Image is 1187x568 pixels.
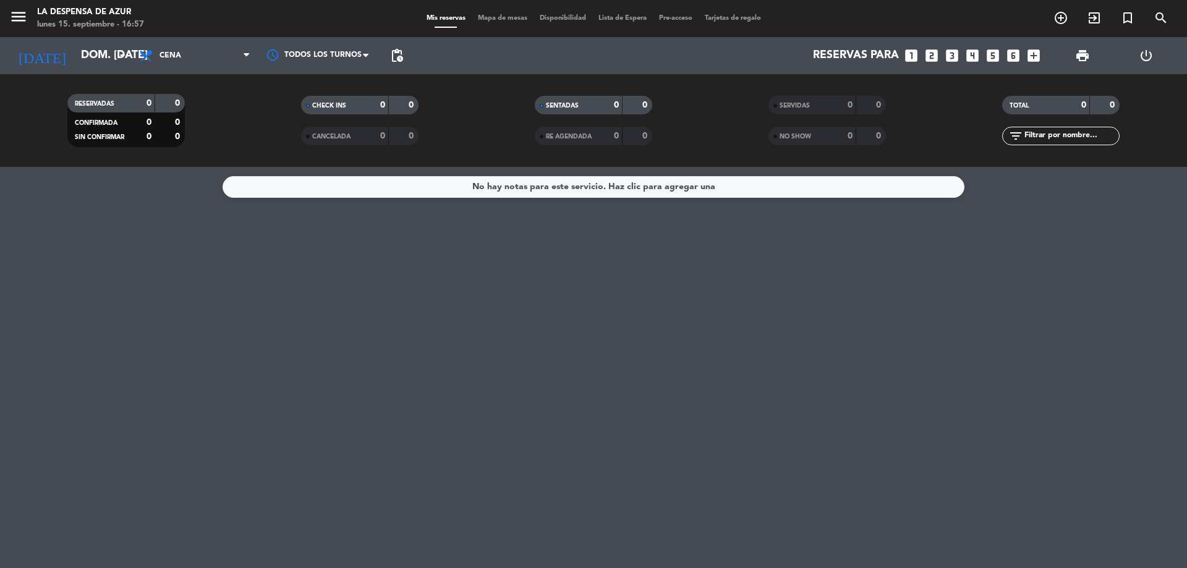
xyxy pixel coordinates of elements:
span: TOTAL [1010,103,1029,109]
strong: 0 [876,101,883,109]
span: NO SHOW [780,134,811,140]
i: add_circle_outline [1053,11,1068,25]
i: looks_3 [944,48,960,64]
i: looks_two [924,48,940,64]
strong: 0 [147,118,151,127]
strong: 0 [175,118,182,127]
span: RE AGENDADA [546,134,592,140]
span: Reservas para [813,49,899,62]
i: filter_list [1008,129,1023,143]
strong: 0 [409,132,416,140]
span: Lista de Espera [592,15,653,22]
strong: 0 [147,99,151,108]
i: search [1154,11,1168,25]
i: add_box [1026,48,1042,64]
strong: 0 [614,101,619,109]
div: lunes 15. septiembre - 16:57 [37,19,144,31]
span: Mapa de mesas [472,15,534,22]
span: SENTADAS [546,103,579,109]
span: CHECK INS [312,103,346,109]
i: looks_one [903,48,919,64]
strong: 0 [175,99,182,108]
i: arrow_drop_down [115,48,130,63]
i: [DATE] [9,42,75,69]
span: RESERVADAS [75,101,114,107]
i: turned_in_not [1120,11,1135,25]
strong: 0 [848,132,853,140]
button: menu [9,7,28,30]
i: looks_4 [964,48,981,64]
strong: 0 [876,132,883,140]
span: CONFIRMADA [75,120,117,126]
span: Disponibilidad [534,15,592,22]
strong: 0 [1110,101,1117,109]
span: SERVIDAS [780,103,810,109]
i: exit_to_app [1087,11,1102,25]
strong: 0 [380,101,385,109]
strong: 0 [380,132,385,140]
div: La Despensa de Azur [37,6,144,19]
span: SIN CONFIRMAR [75,134,124,140]
strong: 0 [1081,101,1086,109]
strong: 0 [175,132,182,141]
span: CANCELADA [312,134,351,140]
i: menu [9,7,28,26]
strong: 0 [848,101,853,109]
i: looks_5 [985,48,1001,64]
i: power_settings_new [1139,48,1154,63]
span: Tarjetas de regalo [699,15,767,22]
strong: 0 [409,101,416,109]
input: Filtrar por nombre... [1023,129,1119,143]
span: print [1075,48,1090,63]
span: Pre-acceso [653,15,699,22]
strong: 0 [614,132,619,140]
i: looks_6 [1005,48,1021,64]
div: LOG OUT [1114,37,1178,74]
strong: 0 [147,132,151,141]
strong: 0 [642,101,650,109]
span: Cena [160,51,181,60]
span: pending_actions [389,48,404,63]
strong: 0 [642,132,650,140]
div: No hay notas para este servicio. Haz clic para agregar una [472,180,715,194]
span: Mis reservas [420,15,472,22]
